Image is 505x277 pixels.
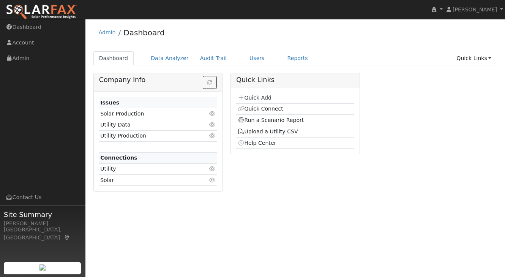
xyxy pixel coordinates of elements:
td: Solar Production [99,108,198,119]
span: [PERSON_NAME] [453,6,497,13]
td: Utility [99,163,198,174]
strong: Issues [100,100,119,106]
i: Click to view [209,177,216,183]
i: Click to view [209,122,216,127]
a: Audit Trail [194,51,232,65]
a: Dashboard [123,28,165,37]
div: [GEOGRAPHIC_DATA], [GEOGRAPHIC_DATA] [4,226,81,242]
td: Utility Production [99,130,198,141]
i: Click to view [209,166,216,171]
img: retrieve [39,264,46,271]
span: Site Summary [4,209,81,220]
img: SolarFax [6,4,77,20]
a: Reports [282,51,314,65]
i: Click to view [209,133,216,138]
div: [PERSON_NAME] [4,220,81,228]
a: Run a Scenario Report [238,117,304,123]
td: Solar [99,175,198,186]
a: Help Center [238,140,276,146]
i: Click to view [209,111,216,116]
h5: Company Info [99,76,217,84]
strong: Connections [100,155,137,161]
a: Quick Connect [238,106,283,112]
a: Upload a Utility CSV [238,128,298,135]
a: Quick Add [238,95,271,101]
a: Dashboard [93,51,134,65]
a: Users [244,51,270,65]
a: Map [64,234,71,241]
a: Data Analyzer [145,51,194,65]
td: Utility Data [99,119,198,130]
h5: Quick Links [236,76,354,84]
a: Quick Links [451,51,497,65]
a: Admin [99,29,116,35]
